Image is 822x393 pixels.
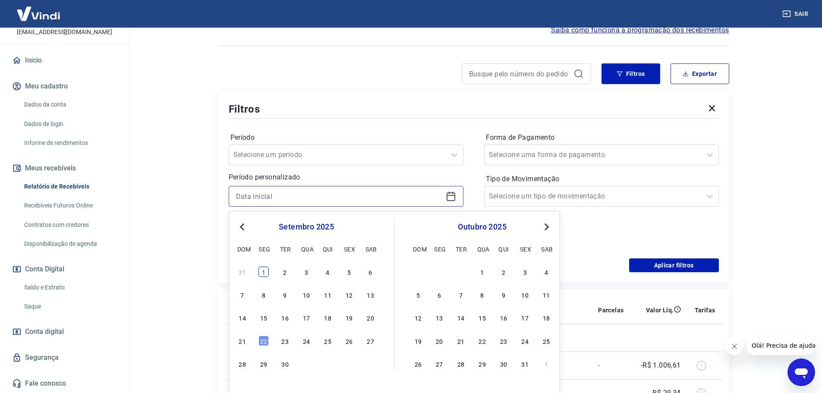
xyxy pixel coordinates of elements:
[21,115,119,133] a: Dados de login
[413,244,423,254] div: dom
[434,289,444,300] div: Choose segunda-feira, 6 de outubro de 2025
[412,265,553,370] div: month 2025-10
[10,260,119,279] button: Conta Digital
[498,267,509,277] div: Choose quinta-feira, 2 de outubro de 2025
[520,336,530,346] div: Choose sexta-feira, 24 de outubro de 2025
[301,289,312,300] div: Choose quarta-feira, 10 de setembro de 2025
[498,358,509,369] div: Choose quinta-feira, 30 de outubro de 2025
[541,336,551,346] div: Choose sábado, 25 de outubro de 2025
[541,358,551,369] div: Choose sábado, 1 de novembro de 2025
[641,360,681,371] p: -R$ 1.006,61
[21,197,119,214] a: Recebíveis Futuros Online
[236,265,377,370] div: month 2025-09
[237,289,248,300] div: Choose domingo, 7 de setembro de 2025
[434,336,444,346] div: Choose segunda-feira, 20 de outubro de 2025
[258,358,269,369] div: Choose segunda-feira, 29 de setembro de 2025
[280,336,290,346] div: Choose terça-feira, 23 de setembro de 2025
[541,312,551,323] div: Choose sábado, 18 de outubro de 2025
[301,358,312,369] div: Choose quarta-feira, 1 de outubro de 2025
[258,289,269,300] div: Choose segunda-feira, 8 de setembro de 2025
[434,312,444,323] div: Choose segunda-feira, 13 de outubro de 2025
[236,190,442,203] input: Data inicial
[280,244,290,254] div: ter
[541,267,551,277] div: Choose sábado, 4 de outubro de 2025
[477,267,488,277] div: Choose quarta-feira, 1 de outubro de 2025
[258,267,269,277] div: Choose segunda-feira, 1 de setembro de 2025
[456,358,466,369] div: Choose terça-feira, 28 de outubro de 2025
[365,267,376,277] div: Choose sábado, 6 de setembro de 2025
[365,244,376,254] div: sab
[258,312,269,323] div: Choose segunda-feira, 15 de setembro de 2025
[280,312,290,323] div: Choose terça-feira, 16 de setembro de 2025
[301,244,312,254] div: qua
[344,244,354,254] div: sex
[21,216,119,234] a: Contratos com credores
[520,244,530,254] div: sex
[726,338,743,355] iframe: Fechar mensagem
[10,0,66,27] img: Vindi
[21,298,119,315] a: Saque
[258,244,269,254] div: seg
[280,358,290,369] div: Choose terça-feira, 30 de setembro de 2025
[10,51,119,70] a: Início
[344,289,354,300] div: Choose sexta-feira, 12 de setembro de 2025
[413,267,423,277] div: Choose domingo, 28 de setembro de 2025
[301,312,312,323] div: Choose quarta-feira, 17 de setembro de 2025
[477,312,488,323] div: Choose quarta-feira, 15 de outubro de 2025
[434,244,444,254] div: seg
[598,306,624,314] p: Parcelas
[323,312,333,323] div: Choose quinta-feira, 18 de setembro de 2025
[477,289,488,300] div: Choose quarta-feira, 8 de outubro de 2025
[230,132,462,143] label: Período
[365,289,376,300] div: Choose sábado, 13 de setembro de 2025
[551,25,729,35] a: Saiba como funciona a programação dos recebimentos
[413,336,423,346] div: Choose domingo, 19 de outubro de 2025
[10,159,119,178] button: Meus recebíveis
[477,336,488,346] div: Choose quarta-feira, 22 de outubro de 2025
[323,358,333,369] div: Choose quinta-feira, 2 de outubro de 2025
[237,244,248,254] div: dom
[280,289,290,300] div: Choose terça-feira, 9 de setembro de 2025
[469,67,570,80] input: Busque pelo número do pedido
[258,336,269,346] div: Choose segunda-feira, 22 de setembro de 2025
[520,312,530,323] div: Choose sexta-feira, 17 de outubro de 2025
[412,222,553,232] div: outubro 2025
[237,267,248,277] div: Choose domingo, 31 de agosto de 2025
[365,336,376,346] div: Choose sábado, 27 de setembro de 2025
[456,267,466,277] div: Choose terça-feira, 30 de setembro de 2025
[301,267,312,277] div: Choose quarta-feira, 3 de setembro de 2025
[520,358,530,369] div: Choose sexta-feira, 31 de outubro de 2025
[323,336,333,346] div: Choose quinta-feira, 25 de setembro de 2025
[456,244,466,254] div: ter
[598,361,624,370] p: -
[21,178,119,195] a: Relatório de Recebíveis
[5,6,72,13] span: Olá! Precisa de ajuda?
[498,244,509,254] div: qui
[498,289,509,300] div: Choose quinta-feira, 9 de outubro de 2025
[787,358,815,386] iframe: Botão para abrir a janela de mensagens
[323,244,333,254] div: qui
[602,63,660,84] button: Filtros
[10,348,119,367] a: Segurança
[237,358,248,369] div: Choose domingo, 28 de setembro de 2025
[229,172,463,182] p: Período personalizado
[21,96,119,113] a: Dados da conta
[323,267,333,277] div: Choose quinta-feira, 4 de setembro de 2025
[413,289,423,300] div: Choose domingo, 5 de outubro de 2025
[498,312,509,323] div: Choose quinta-feira, 16 de outubro de 2025
[413,358,423,369] div: Choose domingo, 26 de outubro de 2025
[17,28,112,37] p: [EMAIL_ADDRESS][DOMAIN_NAME]
[477,358,488,369] div: Choose quarta-feira, 29 de outubro de 2025
[365,358,376,369] div: Choose sábado, 4 de outubro de 2025
[629,258,719,272] button: Aplicar filtros
[237,336,248,346] div: Choose domingo, 21 de setembro de 2025
[21,134,119,152] a: Informe de rendimentos
[781,6,812,22] button: Sair
[10,374,119,393] a: Fale conosco
[695,306,715,314] p: Tarifas
[646,306,674,314] p: Valor Líq.
[344,358,354,369] div: Choose sexta-feira, 3 de outubro de 2025
[456,336,466,346] div: Choose terça-feira, 21 de outubro de 2025
[746,336,815,355] iframe: Mensagem da empresa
